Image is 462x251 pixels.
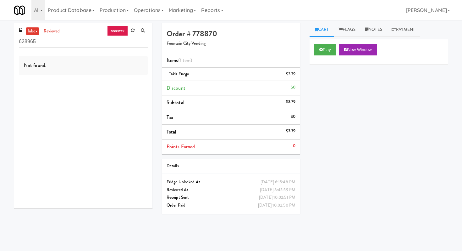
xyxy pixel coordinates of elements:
span: Not found. [24,62,47,69]
ng-pluralize: item [181,57,190,64]
button: New Window [339,44,377,55]
div: [DATE] 6:15:48 PM [261,178,295,186]
div: [DATE] 10:02:50 PM [258,202,295,209]
a: Flags [334,23,360,37]
button: Play [314,44,336,55]
a: Notes [360,23,387,37]
a: recent [107,26,128,36]
div: [DATE] 10:02:51 PM [259,194,295,202]
div: Reviewed At [167,186,295,194]
div: $3.79 [286,98,296,106]
span: Items [167,57,192,64]
div: $3.79 [286,127,296,135]
div: Receipt Sent [167,194,295,202]
span: (1 ) [178,57,192,64]
div: $0 [291,113,295,121]
a: Cart [310,23,334,37]
span: Discount [167,84,185,92]
span: Subtotal [167,99,184,106]
div: [DATE] 8:43:39 PM [260,186,295,194]
div: Order Paid [167,202,295,209]
span: Total [167,128,177,135]
h5: Fountain City Vending [167,41,295,46]
a: inbox [26,27,39,35]
a: reviewed [42,27,62,35]
h4: Order # 778870 [167,30,295,38]
input: Search vision orders [19,36,148,48]
div: $3.79 [286,70,296,78]
img: Micromart [14,5,25,16]
a: Payment [387,23,420,37]
span: Points Earned [167,143,195,150]
div: Details [167,162,295,170]
div: 0 [293,142,295,150]
div: $0 [291,83,295,91]
span: Takis Fuego [169,71,189,77]
div: Fridge Unlocked At [167,178,295,186]
span: Tax [167,114,173,121]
